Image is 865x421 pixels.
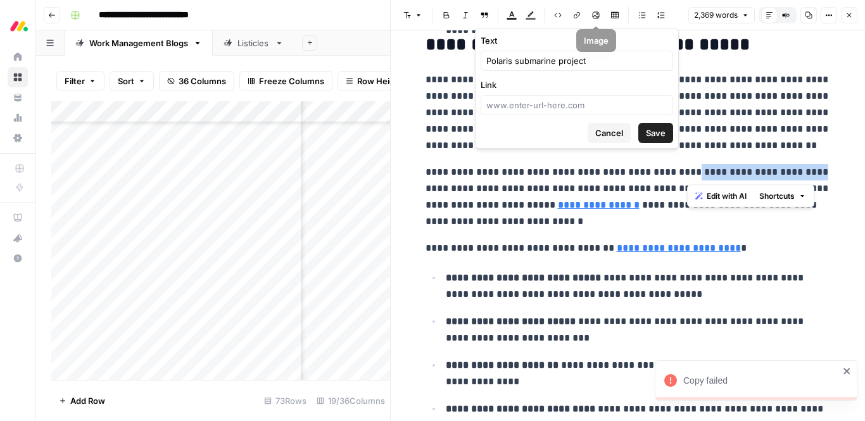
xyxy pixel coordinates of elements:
div: Copy failed [683,374,839,387]
div: 19/36 Columns [312,391,390,411]
span: Freeze Columns [259,75,324,87]
div: Listicles [237,37,270,49]
span: Shortcuts [759,191,795,202]
button: Shortcuts [754,188,811,204]
label: Text [481,34,673,47]
span: 2,369 words [694,9,738,21]
a: AirOps Academy [8,208,28,228]
button: Filter [56,71,104,91]
a: Usage [8,108,28,128]
span: Save [646,127,666,139]
span: Cancel [595,127,623,139]
button: Edit with AI [690,188,752,204]
span: Row Height [357,75,403,87]
button: Cancel [588,123,631,143]
input: Type placeholder [486,54,667,67]
input: www.enter-url-here.com [486,99,667,111]
a: Browse [8,67,28,87]
button: Help + Support [8,248,28,268]
button: Save [638,123,673,143]
a: Home [8,47,28,67]
button: 36 Columns [159,71,234,91]
button: Add Row [51,391,113,411]
span: Edit with AI [707,191,747,202]
button: Freeze Columns [239,71,332,91]
button: Workspace: Monday.com [8,10,28,42]
button: What's new? [8,228,28,248]
a: Your Data [8,87,28,108]
a: Listicles [213,30,294,56]
span: Add Row [70,394,105,407]
span: Filter [65,75,85,87]
span: Sort [118,75,134,87]
button: Sort [110,71,154,91]
a: Work Management Blogs [65,30,213,56]
label: Link [481,79,673,91]
button: 2,369 words [688,7,755,23]
div: What's new? [8,229,27,248]
img: Monday.com Logo [8,15,30,37]
span: 36 Columns [179,75,226,87]
button: close [843,366,852,376]
div: 73 Rows [259,391,312,411]
div: Work Management Blogs [89,37,188,49]
a: Settings [8,128,28,148]
button: Row Height [338,71,411,91]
